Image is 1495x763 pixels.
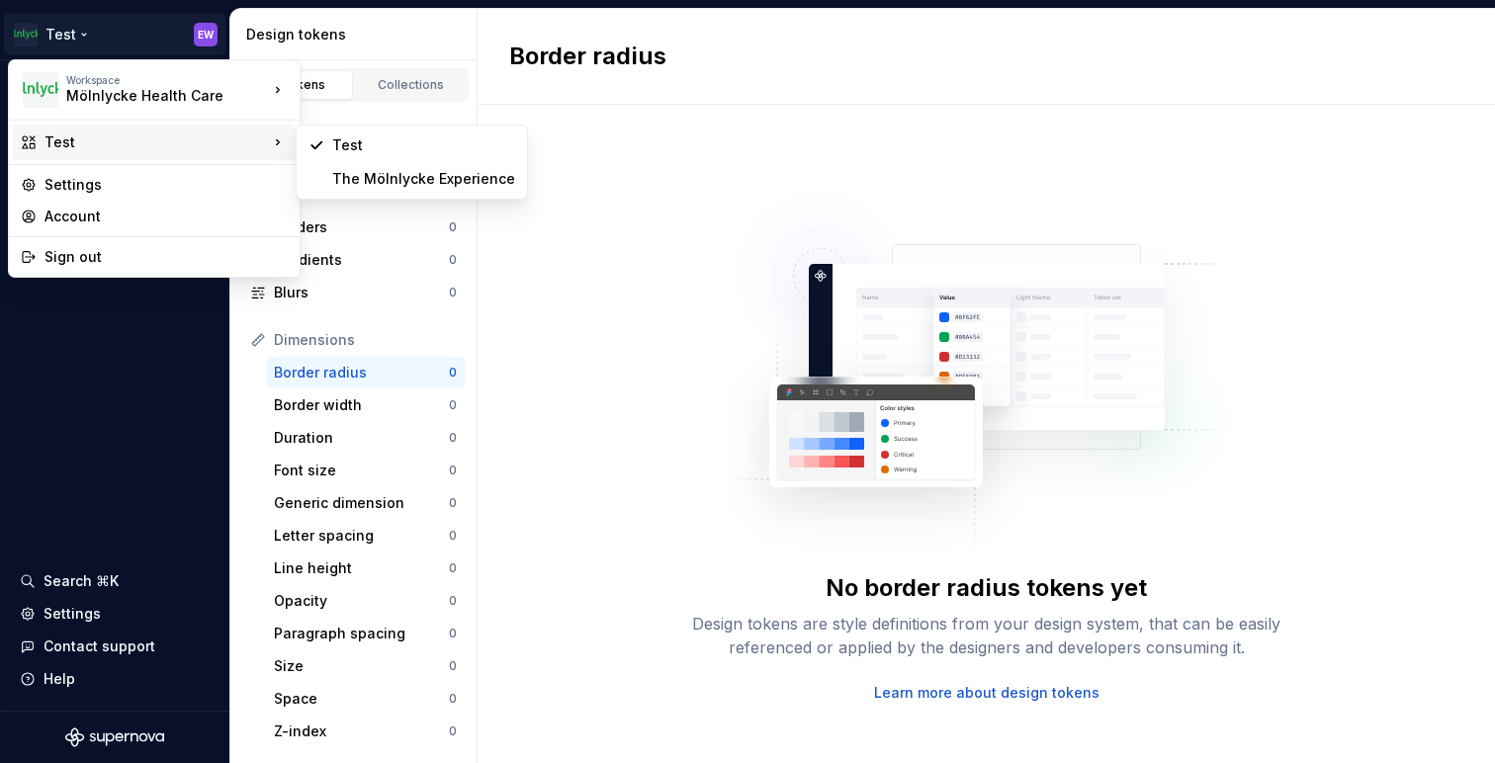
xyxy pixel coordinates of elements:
div: Sign out [44,247,288,267]
img: 91fb9bbd-befe-470e-ae9b-8b56c3f0f44a.png [23,72,58,108]
div: Workspace [66,74,268,86]
div: Settings [44,175,288,195]
div: Test [332,135,515,155]
div: Account [44,207,288,226]
div: Mölnlycke Health Care [66,86,234,106]
div: Test [44,132,268,152]
div: The Mölnlycke Experience [332,169,515,189]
